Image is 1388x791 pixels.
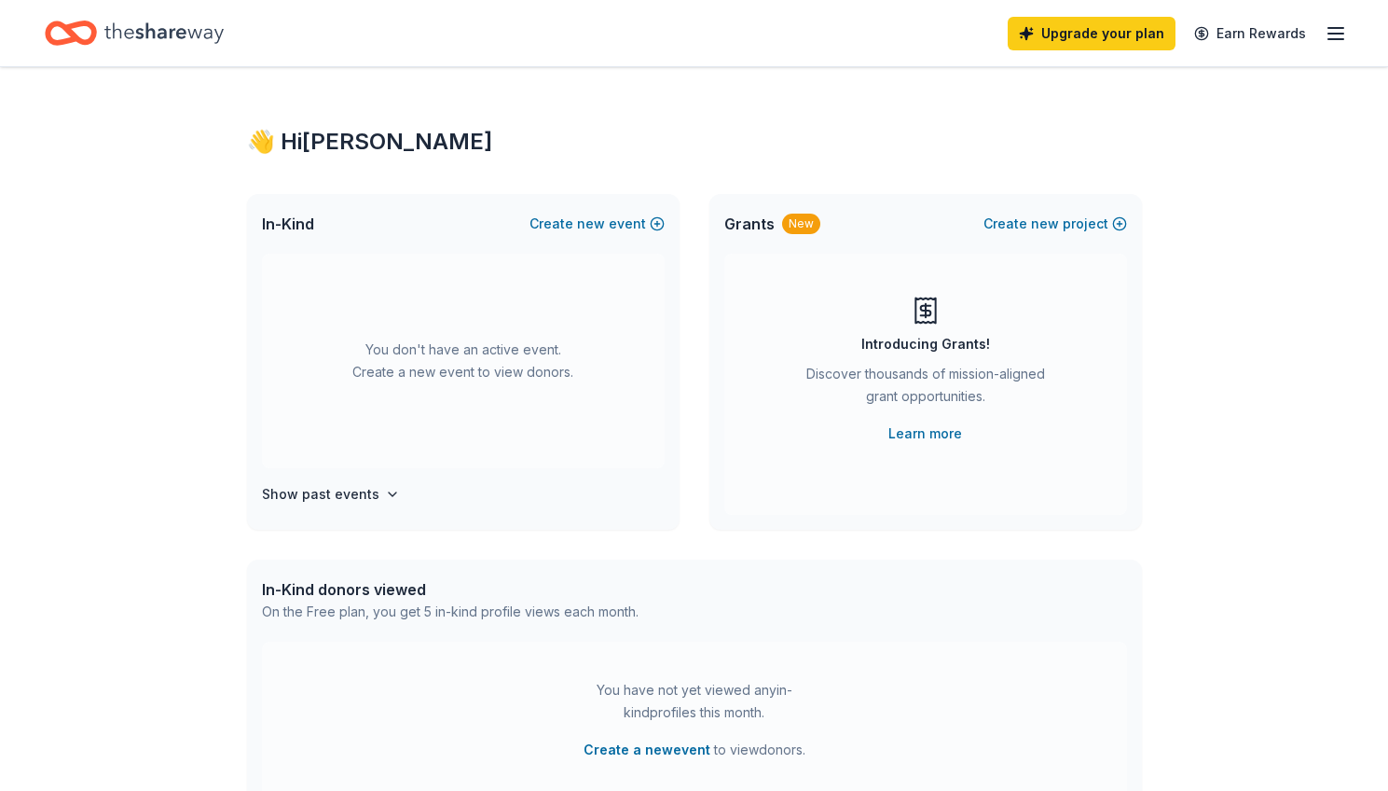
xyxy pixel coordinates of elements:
div: You have not yet viewed any in-kind profiles this month. [578,679,811,724]
span: In-Kind [262,213,314,235]
span: to view donors . [584,739,805,761]
div: Discover thousands of mission-aligned grant opportunities. [799,363,1052,415]
div: 👋 Hi [PERSON_NAME] [247,127,1142,157]
a: Learn more [888,423,962,445]
a: Earn Rewards [1183,17,1317,50]
button: Show past events [262,483,400,506]
a: Home [45,11,224,55]
div: You don't have an active event. Create a new event to view donors. [262,254,665,468]
a: Upgrade your plan [1008,17,1175,50]
div: In-Kind donors viewed [262,578,639,601]
button: Create a newevent [584,739,710,761]
div: On the Free plan, you get 5 in-kind profile views each month. [262,601,639,623]
span: new [577,213,605,235]
span: Grants [724,213,775,235]
button: Createnewproject [983,213,1127,235]
div: Introducing Grants! [861,333,990,355]
button: Createnewevent [529,213,665,235]
h4: Show past events [262,483,379,506]
div: New [782,214,820,234]
span: new [1031,213,1059,235]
